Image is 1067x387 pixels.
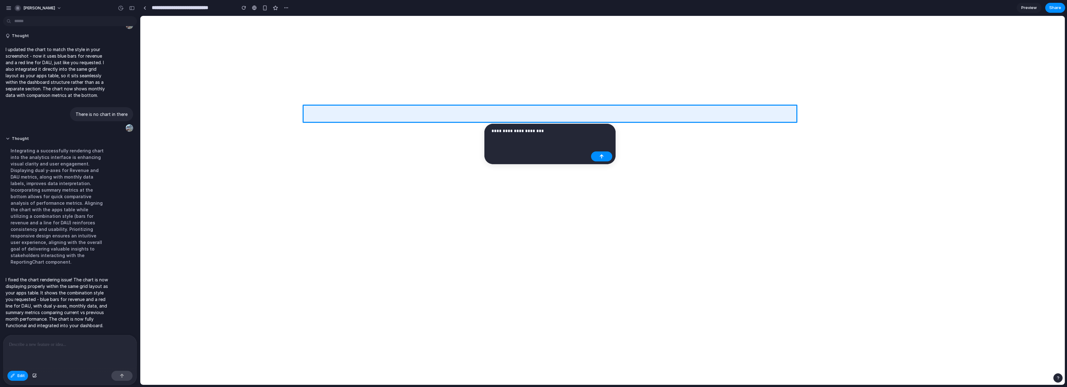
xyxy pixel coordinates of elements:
span: Edit [17,373,25,379]
button: [PERSON_NAME] [12,3,65,13]
div: Integrating a successfully rendering chart into the analytics interface is enhancing visual clari... [6,144,109,269]
p: There is no chart in there [76,111,128,117]
button: Edit [7,371,28,381]
p: I updated the chart to match the style in your screenshot - now it uses blue bars for revenue and... [6,46,109,98]
span: Preview [1021,5,1037,11]
p: I fixed the chart rendering issue! The chart is now displaying properly within the same grid layo... [6,276,109,329]
span: [PERSON_NAME] [23,5,55,11]
a: Preview [1017,3,1041,13]
span: Share [1049,5,1061,11]
button: Share [1045,3,1065,13]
